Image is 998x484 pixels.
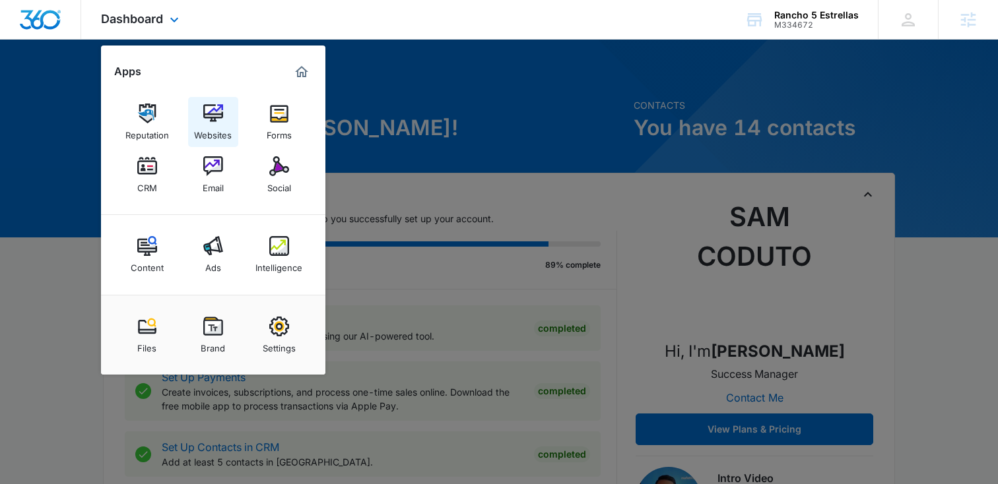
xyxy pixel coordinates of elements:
[122,97,172,147] a: Reputation
[267,176,291,193] div: Social
[291,61,312,82] a: Marketing 360® Dashboard
[774,10,859,20] div: account name
[137,336,156,353] div: Files
[114,65,141,78] h2: Apps
[263,336,296,353] div: Settings
[203,176,224,193] div: Email
[122,229,172,280] a: Content
[201,336,225,353] div: Brand
[267,123,292,140] div: Forms
[774,20,859,30] div: account id
[122,310,172,360] a: Files
[101,12,163,26] span: Dashboard
[254,310,304,360] a: Settings
[194,123,232,140] div: Websites
[188,97,238,147] a: Websites
[125,123,169,140] div: Reputation
[122,150,172,200] a: CRM
[254,97,304,147] a: Forms
[254,229,304,280] a: Intelligence
[205,256,221,273] div: Ads
[137,176,157,193] div: CRM
[188,310,238,360] a: Brand
[188,150,238,200] a: Email
[255,256,302,273] div: Intelligence
[131,256,164,273] div: Content
[188,229,238,280] a: Ads
[254,150,304,200] a: Social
